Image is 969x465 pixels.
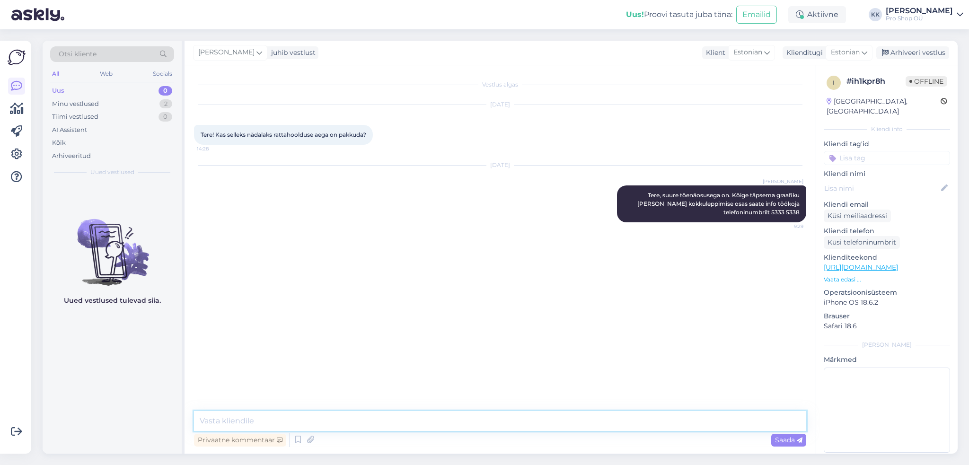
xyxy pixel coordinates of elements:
div: Socials [151,68,174,80]
div: Küsi meiliaadressi [824,210,891,222]
img: Askly Logo [8,48,26,66]
div: Tiimi vestlused [52,112,98,122]
span: 9:29 [768,223,803,230]
div: # ih1kpr8h [846,76,906,87]
div: Privaatne kommentaar [194,434,286,447]
div: [PERSON_NAME] [824,341,950,349]
div: Klienditugi [783,48,823,58]
div: Arhiveeri vestlus [876,46,949,59]
div: [GEOGRAPHIC_DATA], [GEOGRAPHIC_DATA] [827,97,941,116]
div: Küsi telefoninumbrit [824,236,900,249]
div: Uus [52,86,64,96]
div: Proovi tasuta juba täna: [626,9,732,20]
div: [DATE] [194,161,806,169]
a: [URL][DOMAIN_NAME] [824,263,898,272]
p: Kliendi email [824,200,950,210]
p: Kliendi telefon [824,226,950,236]
div: 2 [159,99,172,109]
span: [PERSON_NAME] [763,178,803,185]
span: Saada [775,436,802,444]
p: Brauser [824,311,950,321]
p: Uued vestlused tulevad siia. [64,296,161,306]
a: [PERSON_NAME]Pro Shop OÜ [886,7,963,22]
div: Klient [702,48,725,58]
button: Emailid [736,6,777,24]
div: Minu vestlused [52,99,99,109]
span: Tere, suure tõenäosusega on. Kõige täpsema graafiku [PERSON_NAME] kokkuleppimise osas saate info ... [637,192,801,216]
div: Web [98,68,115,80]
div: Pro Shop OÜ [886,15,953,22]
span: Estonian [733,47,762,58]
span: [PERSON_NAME] [198,47,255,58]
p: Kliendi tag'id [824,139,950,149]
div: Vestlus algas [194,80,806,89]
p: Klienditeekond [824,253,950,263]
span: Uued vestlused [90,168,134,176]
div: Kliendi info [824,125,950,133]
span: Estonian [831,47,860,58]
div: [DATE] [194,100,806,109]
div: [PERSON_NAME] [886,7,953,15]
div: Kõik [52,138,66,148]
div: All [50,68,61,80]
b: Uus! [626,10,644,19]
div: AI Assistent [52,125,87,135]
div: 0 [159,86,172,96]
img: No chats [43,202,182,287]
span: Offline [906,76,947,87]
div: Arhiveeritud [52,151,91,161]
div: Aktiivne [788,6,846,23]
span: i [833,79,835,86]
span: Tere! Kas selleks nädalaks rattahoolduse aega on pakkuda? [201,131,366,138]
p: iPhone OS 18.6.2 [824,298,950,307]
span: 14:28 [197,145,232,152]
p: Märkmed [824,355,950,365]
input: Lisa nimi [824,183,939,193]
p: Operatsioonisüsteem [824,288,950,298]
div: juhib vestlust [267,48,316,58]
div: 0 [159,112,172,122]
input: Lisa tag [824,151,950,165]
p: Kliendi nimi [824,169,950,179]
div: KK [869,8,882,21]
p: Vaata edasi ... [824,275,950,284]
span: Otsi kliente [59,49,97,59]
p: Safari 18.6 [824,321,950,331]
